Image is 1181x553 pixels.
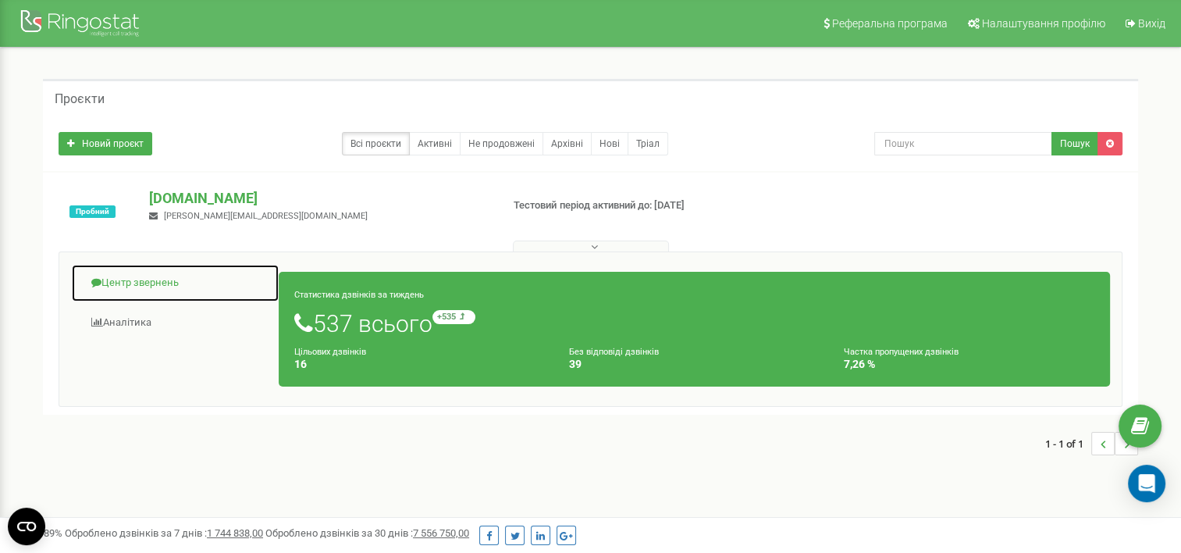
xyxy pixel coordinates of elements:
[294,359,546,370] h4: 16
[409,132,461,155] a: Активні
[874,132,1052,155] input: Пошук
[413,527,469,539] u: 7 556 750,00
[8,508,45,545] button: Open CMP widget
[59,132,152,155] a: Новий проєкт
[69,205,116,218] span: Пробний
[207,527,263,539] u: 1 744 838,00
[1051,132,1098,155] button: Пошук
[591,132,628,155] a: Нові
[843,347,958,357] small: Частка пропущених дзвінків
[342,132,410,155] a: Всі проєкти
[1045,416,1138,471] nav: ...
[569,359,820,370] h4: 39
[294,290,424,300] small: Статистика дзвінків за тиждень
[982,17,1105,30] span: Налаштування профілю
[71,264,279,302] a: Центр звернень
[432,310,475,324] small: +535
[542,132,592,155] a: Архівні
[265,527,469,539] span: Оброблено дзвінків за 30 днів :
[569,347,659,357] small: Без відповіді дзвінків
[1138,17,1165,30] span: Вихід
[832,17,948,30] span: Реферальна програма
[843,359,1094,370] h4: 7,26 %
[164,211,368,221] span: [PERSON_NAME][EMAIL_ADDRESS][DOMAIN_NAME]
[71,304,279,342] a: Аналiтика
[460,132,543,155] a: Не продовжені
[55,92,105,106] h5: Проєкти
[294,310,1094,337] h1: 537 всього
[1045,432,1091,455] span: 1 - 1 of 1
[514,198,762,213] p: Тестовий період активний до: [DATE]
[294,347,366,357] small: Цільових дзвінків
[65,527,263,539] span: Оброблено дзвінків за 7 днів :
[1128,465,1165,502] div: Open Intercom Messenger
[149,188,488,209] p: [DOMAIN_NAME]
[628,132,668,155] a: Тріал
